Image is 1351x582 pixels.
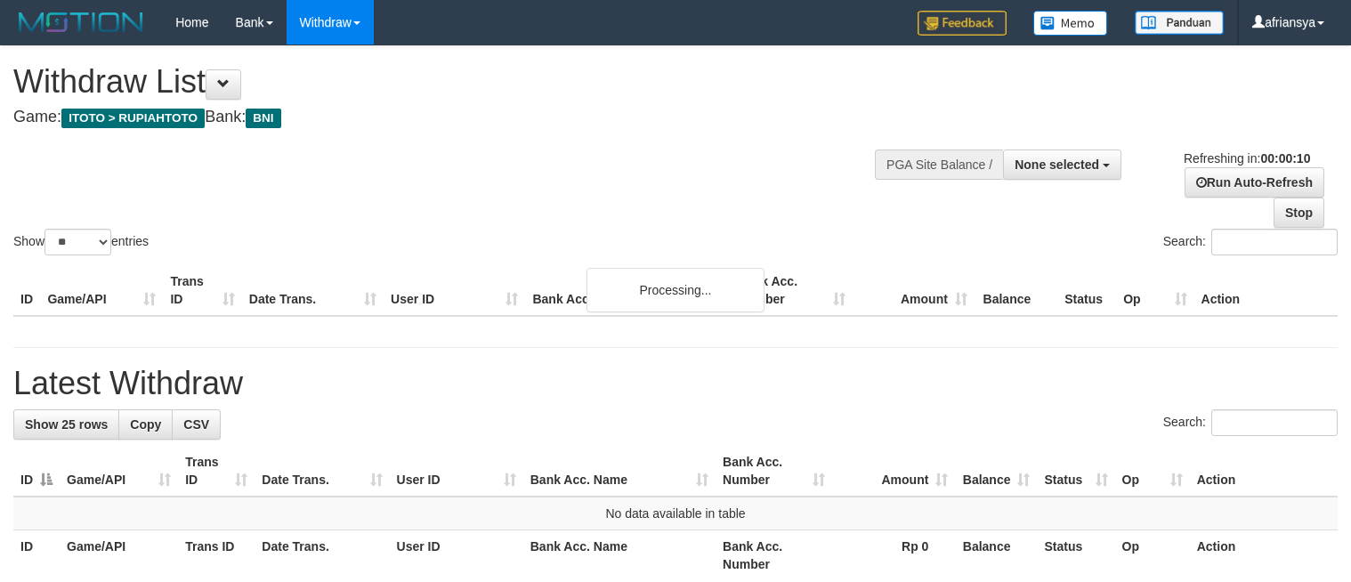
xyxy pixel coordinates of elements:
th: Bank Acc. Number [731,265,853,316]
th: Date Trans. [242,265,384,316]
label: Search: [1163,409,1338,436]
th: ID [13,265,40,316]
label: Show entries [13,229,149,255]
th: Rp 0 [832,530,955,581]
h1: Withdraw List [13,64,883,100]
th: Action [1190,530,1338,581]
label: Search: [1163,229,1338,255]
th: User ID [390,530,523,581]
strong: 00:00:10 [1260,151,1310,166]
th: Balance: activate to sort column ascending [955,446,1037,497]
a: CSV [172,409,221,440]
th: Game/API [60,530,178,581]
a: Run Auto-Refresh [1185,167,1324,198]
th: Trans ID [178,530,255,581]
select: Showentries [44,229,111,255]
th: Trans ID [163,265,241,316]
span: Show 25 rows [25,417,108,432]
th: Bank Acc. Name [525,265,730,316]
a: Show 25 rows [13,409,119,440]
th: Game/API: activate to sort column ascending [60,446,178,497]
div: PGA Site Balance / [875,150,1003,180]
th: Status: activate to sort column ascending [1037,446,1114,497]
td: No data available in table [13,497,1338,530]
span: None selected [1015,158,1099,172]
a: Copy [118,409,173,440]
th: Op [1116,265,1193,316]
th: Bank Acc. Name: activate to sort column ascending [523,446,716,497]
th: Bank Acc. Number [716,530,832,581]
th: Date Trans. [255,530,389,581]
th: User ID [384,265,525,316]
th: Balance [975,265,1057,316]
img: MOTION_logo.png [13,9,149,36]
th: Op [1115,530,1190,581]
th: User ID: activate to sort column ascending [390,446,523,497]
span: CSV [183,417,209,432]
a: Stop [1274,198,1324,228]
th: Amount: activate to sort column ascending [832,446,955,497]
th: Status [1037,530,1114,581]
th: Bank Acc. Name [523,530,716,581]
button: None selected [1003,150,1121,180]
input: Search: [1211,409,1338,436]
div: Processing... [587,268,764,312]
span: Copy [130,417,161,432]
th: Date Trans.: activate to sort column ascending [255,446,389,497]
img: panduan.png [1135,11,1224,35]
th: Amount [853,265,975,316]
th: Action [1190,446,1338,497]
span: Refreshing in: [1184,151,1310,166]
th: ID [13,530,60,581]
th: Trans ID: activate to sort column ascending [178,446,255,497]
th: Op: activate to sort column ascending [1115,446,1190,497]
h1: Latest Withdraw [13,366,1338,401]
img: Button%20Memo.svg [1033,11,1108,36]
th: Game/API [40,265,163,316]
h4: Game: Bank: [13,109,883,126]
span: ITOTO > RUPIAHTOTO [61,109,205,128]
th: Bank Acc. Number: activate to sort column ascending [716,446,832,497]
th: Balance [955,530,1037,581]
span: BNI [246,109,280,128]
input: Search: [1211,229,1338,255]
img: Feedback.jpg [918,11,1007,36]
th: Action [1194,265,1338,316]
th: Status [1057,265,1116,316]
th: ID: activate to sort column descending [13,446,60,497]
